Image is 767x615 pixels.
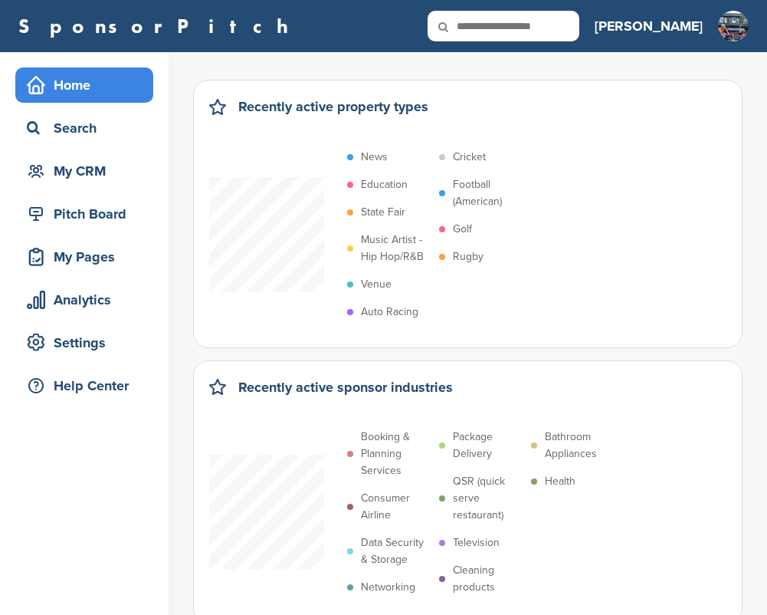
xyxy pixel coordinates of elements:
p: Consumer Airline [361,490,431,524]
div: Home [23,71,153,99]
a: SponsorPitch [18,16,298,36]
div: Pitch Board [23,200,153,228]
a: Settings [15,325,153,360]
a: Search [15,110,153,146]
p: State Fair [361,204,405,221]
div: Help Center [23,372,153,400]
p: Golf [453,221,472,238]
h2: Recently active property types [238,96,428,117]
p: Venue [361,276,392,293]
a: Pitch Board [15,196,153,232]
p: News [361,149,388,166]
p: Television [453,534,500,551]
p: Cricket [453,149,486,166]
a: My Pages [15,239,153,275]
div: My CRM [23,157,153,185]
div: Settings [23,329,153,357]
div: My Pages [23,243,153,271]
p: Rugby [453,248,483,265]
p: Networking [361,579,415,596]
div: Search [23,114,153,142]
div: Analytics [23,286,153,314]
p: Bathroom Appliances [545,429,615,462]
a: My CRM [15,153,153,189]
p: Package Delivery [453,429,523,462]
p: Data Security & Storage [361,534,431,568]
a: Home [15,67,153,103]
p: Cleaning products [453,562,523,596]
p: Booking & Planning Services [361,429,431,479]
h3: [PERSON_NAME] [595,15,703,37]
a: Help Center [15,368,153,403]
h2: Recently active sponsor industries [238,377,453,398]
a: Analytics [15,282,153,317]
p: Auto Racing [361,304,418,321]
p: Football (American) [453,176,523,210]
p: Health [545,473,575,490]
p: Education [361,176,408,193]
p: QSR (quick serve restaurant) [453,473,523,524]
p: Music Artist - Hip Hop/R&B [361,232,431,265]
a: [PERSON_NAME] [595,9,703,43]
